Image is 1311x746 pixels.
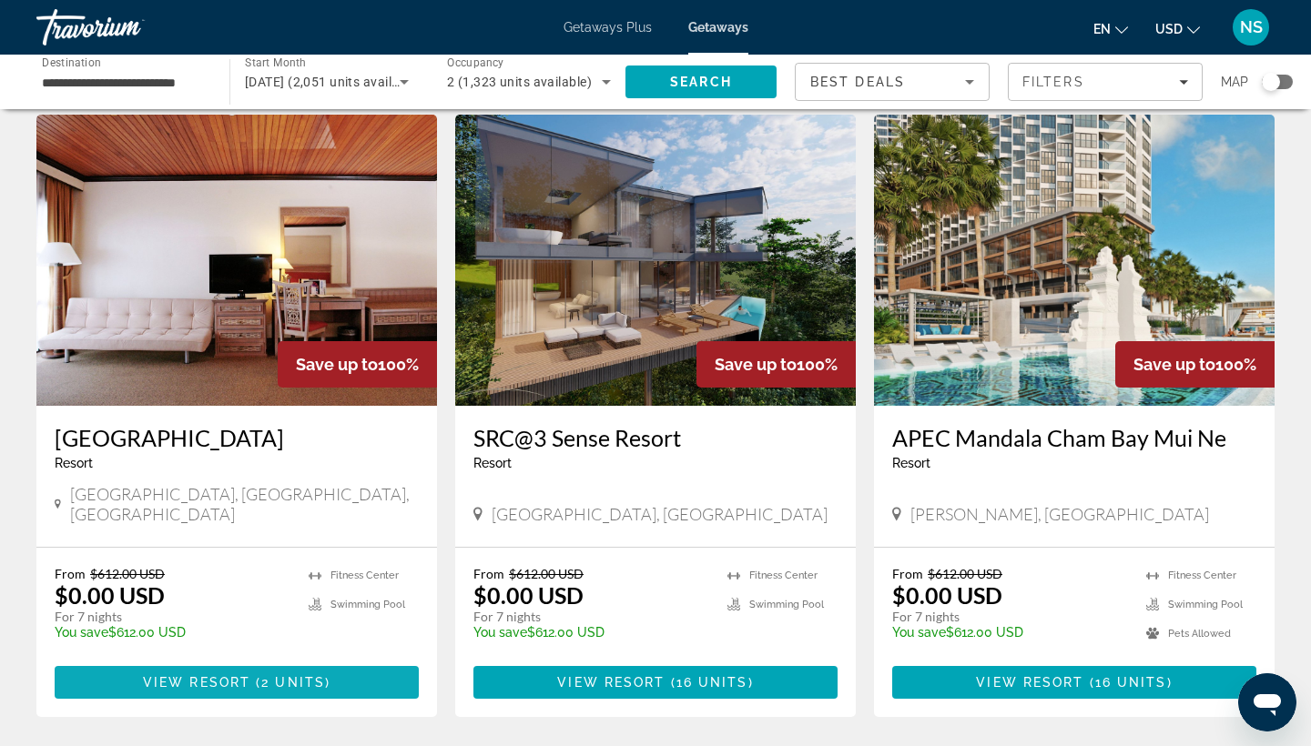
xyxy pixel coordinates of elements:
a: APEC Mandala Cham Bay Mui Ne [892,424,1256,451]
span: [GEOGRAPHIC_DATA], [GEOGRAPHIC_DATA] [492,504,828,524]
mat-select: Sort by [810,71,974,93]
span: Search [670,75,732,89]
input: Select destination [42,72,206,94]
p: For 7 nights [892,609,1128,625]
button: User Menu [1227,8,1275,46]
span: Swimming Pool [1168,599,1243,610]
span: 2 units [261,675,325,690]
p: $612.00 USD [55,625,290,640]
span: ( ) [250,675,330,690]
span: NS [1240,18,1263,36]
span: $612.00 USD [928,566,1002,581]
span: From [55,566,86,581]
span: ( ) [665,675,753,690]
span: Destination [42,55,101,68]
p: For 7 nights [55,609,290,625]
p: $0.00 USD [55,581,165,609]
a: SRC@3 Sense Resort [473,424,838,451]
span: View Resort [557,675,665,690]
div: 100% [278,341,437,388]
button: View Resort(2 units) [55,666,419,699]
span: Map [1221,69,1248,95]
span: Occupancy [447,56,504,69]
span: View Resort [143,675,250,690]
span: $612.00 USD [509,566,584,581]
span: [DATE] (2,051 units available) [245,75,422,89]
span: Start Month [245,56,306,69]
span: Pets Allowed [1168,628,1231,640]
img: Damai Beach Resort [36,115,437,406]
div: 100% [1115,341,1275,388]
span: [GEOGRAPHIC_DATA], [GEOGRAPHIC_DATA], [GEOGRAPHIC_DATA] [70,484,419,524]
a: Travorium [36,4,218,51]
span: Fitness Center [330,570,399,581]
p: $612.00 USD [473,625,709,640]
span: Fitness Center [1168,570,1236,581]
span: 2 (1,323 units available) [447,75,592,89]
button: Change language [1093,15,1128,42]
span: From [473,566,504,581]
p: For 7 nights [473,609,709,625]
span: You save [473,625,527,640]
span: 16 units [676,675,748,690]
p: $0.00 USD [892,581,1002,609]
img: SRC@3 Sense Resort [455,115,856,406]
span: Save up to [296,355,378,374]
span: Swimming Pool [330,599,405,610]
span: Resort [892,456,930,470]
p: $612.00 USD [892,625,1128,640]
a: Getaways [688,20,748,35]
a: [GEOGRAPHIC_DATA] [55,424,419,451]
span: $612.00 USD [90,566,165,581]
button: View Resort(16 units) [473,666,838,699]
span: You save [892,625,946,640]
button: View Resort(16 units) [892,666,1256,699]
span: Resort [55,456,93,470]
p: $0.00 USD [473,581,584,609]
span: [PERSON_NAME], [GEOGRAPHIC_DATA] [910,504,1209,524]
span: 16 units [1095,675,1167,690]
img: APEC Mandala Cham Bay Mui Ne [874,115,1275,406]
button: Change currency [1155,15,1200,42]
span: Save up to [715,355,797,374]
span: Best Deals [810,75,905,89]
span: USD [1155,22,1183,36]
button: Search [625,66,777,98]
span: You save [55,625,108,640]
span: en [1093,22,1111,36]
iframe: Button to launch messaging window [1238,673,1296,731]
span: ( ) [1083,675,1172,690]
span: View Resort [976,675,1083,690]
span: Resort [473,456,512,470]
span: Swimming Pool [749,599,824,610]
a: Getaways Plus [564,20,652,35]
span: Filters [1022,75,1084,89]
span: Fitness Center [749,570,818,581]
button: Filters [1008,63,1203,101]
span: From [892,566,923,581]
span: Save up to [1133,355,1215,374]
div: 100% [696,341,856,388]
